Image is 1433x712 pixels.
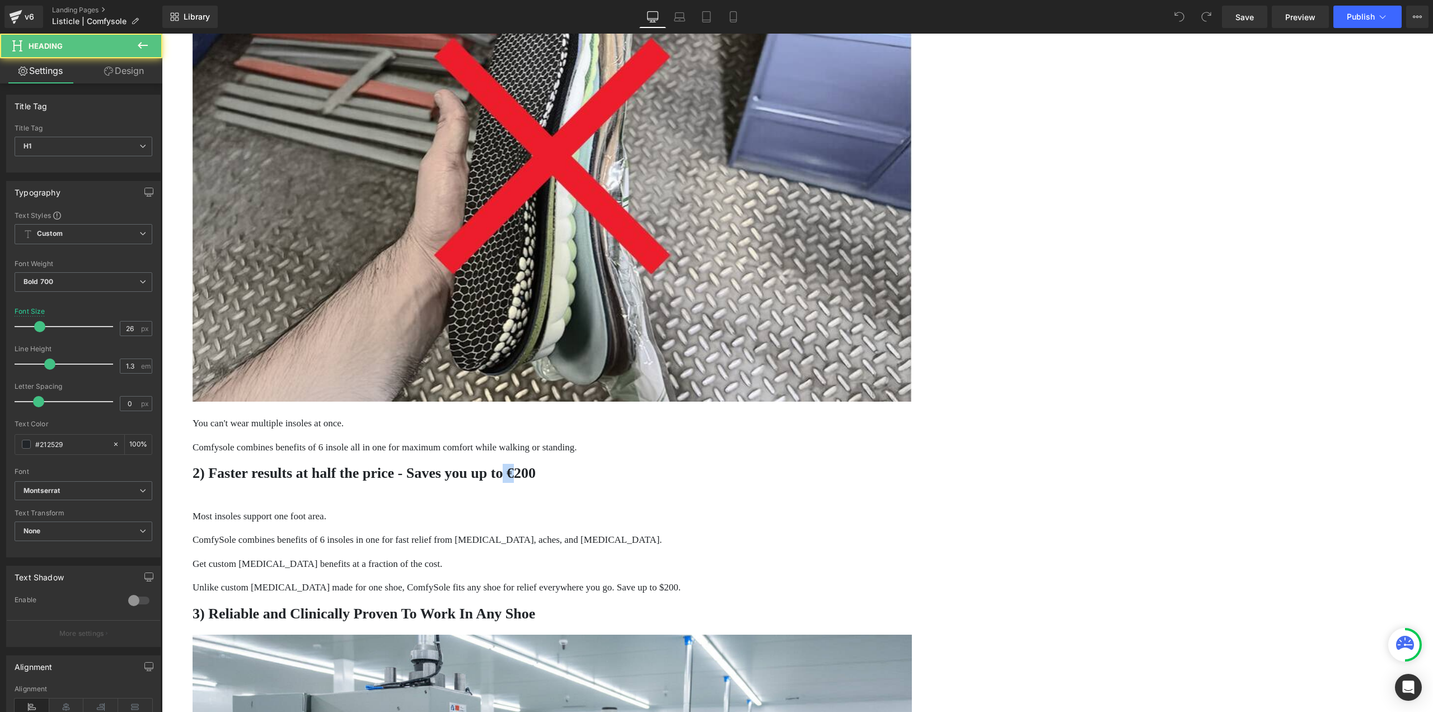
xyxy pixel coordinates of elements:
button: Undo [1168,6,1191,28]
span: Listicle | Comfysole [52,17,127,26]
div: v6 [22,10,36,24]
h1: 3) Reliable and Clinically Proven To Work In Any Shoe [31,571,750,590]
b: None [24,527,41,535]
div: Typography [15,182,60,197]
div: Letter Spacing [15,383,152,390]
div: Text Shadow [15,566,64,582]
div: Text Transform [15,509,152,517]
button: More settings [7,620,160,646]
div: Alignment [15,656,53,672]
div: Font Weight [15,260,152,268]
a: Preview [1272,6,1329,28]
div: Open Intercom Messenger [1395,674,1422,701]
span: Preview [1285,11,1315,23]
div: Text Color [15,420,152,428]
a: Design [83,58,165,83]
b: Bold 700 [24,277,53,286]
p: Most insoles support one foot area. [31,476,750,490]
input: Color [35,438,107,450]
a: Desktop [639,6,666,28]
span: px [141,325,151,332]
span: Publish [1347,12,1375,21]
a: Tablet [693,6,720,28]
p: ComfySole combines benefits of 6 insoles in one for fast relief from [MEDICAL_DATA], aches, and [... [31,499,750,514]
div: Title Tag [15,95,48,111]
button: More [1406,6,1429,28]
span: px [141,400,151,407]
div: Text Styles [15,211,152,220]
b: Custom [37,229,63,239]
button: Publish [1333,6,1402,28]
span: em [141,362,151,370]
button: Redo [1195,6,1217,28]
span: Save [1235,11,1254,23]
div: Enable [15,595,117,607]
h1: 2) Faster results at half the price - Saves you up to €200 [31,430,750,449]
a: v6 [4,6,43,28]
div: Line Height [15,345,152,353]
i: Montserrat [24,486,60,496]
div: % [125,435,152,454]
p: You can't wear multiple insoles at once. [31,383,750,397]
b: H1 [24,142,31,150]
span: Library [184,12,210,22]
a: Mobile [720,6,747,28]
a: Landing Pages [52,6,162,15]
a: New Library [162,6,218,28]
div: Alignment [15,685,152,693]
div: Font [15,468,152,476]
p: Comfysole combines benefits of 6 insole all in one for maximum comfort while walking or standing. [31,407,750,421]
span: Heading [29,41,63,50]
p: Unlike custom [MEDICAL_DATA] made for one shoe, ComfySole fits any shoe for relief everywhere you... [31,547,750,561]
div: Font Size [15,308,45,315]
a: Laptop [666,6,693,28]
p: Get custom [MEDICAL_DATA] benefits at a fraction of the cost. [31,523,750,538]
p: More settings [59,629,104,639]
div: Title Tag [15,124,152,132]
